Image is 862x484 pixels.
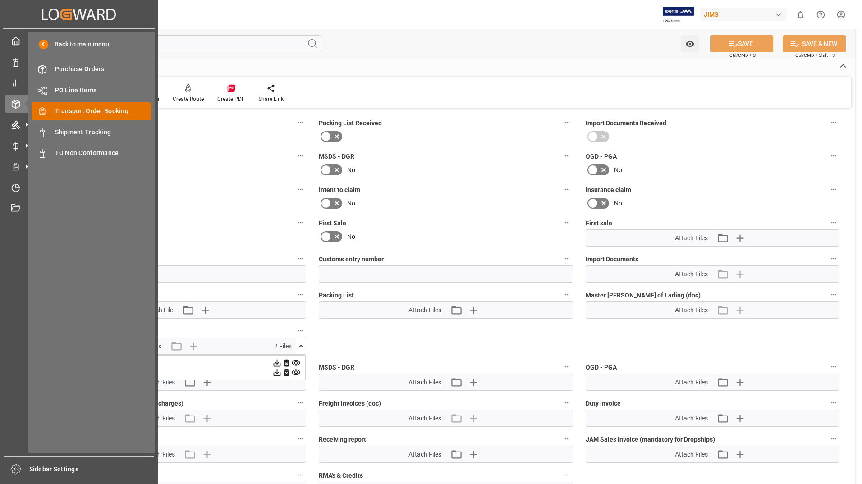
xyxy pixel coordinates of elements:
[675,414,708,423] span: Attach Files
[586,291,701,300] span: Master [PERSON_NAME] of Lading (doc)
[32,81,151,99] a: PO Line Items
[41,35,321,52] input: Search Fields
[319,399,381,408] span: Freight invoices (doc)
[52,265,306,283] input: DD-MM-YYYY
[32,102,151,120] a: Transport Order Booking
[408,306,441,315] span: Attach Files
[5,74,153,91] a: My Reports
[32,60,151,78] a: Purchase Orders
[55,86,152,95] span: PO Line Items
[828,217,839,228] button: First sale
[828,253,839,265] button: Import Documents
[142,378,175,387] span: Attach Files
[561,469,573,481] button: RMA's & Credits
[294,150,306,162] button: Customs documents sent to broker
[675,306,708,315] span: Attach Files
[294,325,306,337] button: Invoice from the Supplier (doc)
[790,5,811,25] button: show 0 new notifications
[319,185,360,195] span: Intent to claim
[5,32,153,50] a: My Cockpit
[32,123,151,141] a: Shipment Tracking
[294,469,306,481] button: Proof of Delivery (POD)
[319,435,366,444] span: Receiving report
[294,217,306,228] button: Carrier /Forwarder claim
[828,433,839,445] button: JAM Sales invoice (mandatory for Dropships)
[408,378,441,387] span: Attach Files
[828,150,839,162] button: OGD - PGA
[561,433,573,445] button: Receiving report
[32,144,151,162] a: TO Non Conformance
[710,35,773,52] button: SAVE
[561,217,573,228] button: First Sale
[783,35,846,52] button: SAVE & NEW
[55,128,152,137] span: Shipment Tracking
[828,183,839,195] button: Insurance claim
[586,363,617,372] span: OGD - PGA
[173,95,204,103] div: Create Route
[586,152,617,161] span: OGD - PGA
[29,465,154,474] span: Sidebar Settings
[55,106,152,116] span: Transport Order Booking
[319,219,346,228] span: First Sale
[675,233,708,243] span: Attach Files
[586,255,638,264] span: Import Documents
[217,95,245,103] div: Create PDF
[55,64,152,74] span: Purchase Orders
[614,165,622,175] span: No
[561,397,573,409] button: Freight invoices (doc)
[48,40,109,49] span: Back to main menu
[294,253,306,265] button: Customs clearance date
[319,119,382,128] span: Packing List Received
[142,450,175,459] span: Attach Files
[347,199,355,208] span: No
[675,450,708,459] span: Attach Files
[700,8,787,21] div: JIMS
[586,435,715,444] span: JAM Sales invoice (mandatory for Dropships)
[319,255,384,264] span: Customs entry number
[828,397,839,409] button: Duty invoice
[319,363,354,372] span: MSDS - DGR
[58,368,301,377] div: 22-10972-US_Invoice_...149262.pdf
[586,119,666,128] span: Import Documents Received
[319,471,363,480] span: RMA's & Credits
[408,414,441,423] span: Attach Files
[561,361,573,373] button: MSDS - DGR
[347,165,355,175] span: No
[828,361,839,373] button: OGD - PGA
[729,52,756,59] span: Ctrl/CMD + S
[142,414,175,423] span: Attach Files
[828,117,839,128] button: Import Documents Received
[614,199,622,208] span: No
[586,219,612,228] span: First sale
[294,289,306,301] button: Shipping Letter of Instructions
[795,52,835,59] span: Ctrl/CMD + Shift + S
[675,378,708,387] span: Attach Files
[700,6,790,23] button: JIMS
[143,306,173,315] span: Attach File
[319,152,354,161] span: MSDS - DGR
[274,342,292,351] span: 2 Files
[5,200,153,217] a: Document Management
[561,117,573,128] button: Packing List Received
[294,397,306,409] button: Quote (Freight and/or any additional charges)
[408,450,441,459] span: Attach Files
[561,289,573,301] button: Packing List
[258,95,284,103] div: Share Link
[561,183,573,195] button: Intent to claim
[586,185,631,195] span: Insurance claim
[681,35,699,52] button: open menu
[5,178,153,196] a: Timeslot Management V2
[811,5,831,25] button: Help Center
[5,53,153,70] a: Data Management
[561,150,573,162] button: MSDS - DGR
[561,253,573,265] button: Customs entry number
[663,7,694,23] img: Exertis%20JAM%20-%20Email%20Logo.jpg_1722504956.jpg
[128,342,161,351] span: Attach Files
[294,433,306,445] button: Claim documents
[58,358,301,368] div: 22-10972-US_Invoice_...149247.pdf
[347,232,355,242] span: No
[319,291,354,300] span: Packing List
[828,289,839,301] button: Master [PERSON_NAME] of Lading (doc)
[294,183,306,195] button: Receiving report
[586,399,621,408] span: Duty invoice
